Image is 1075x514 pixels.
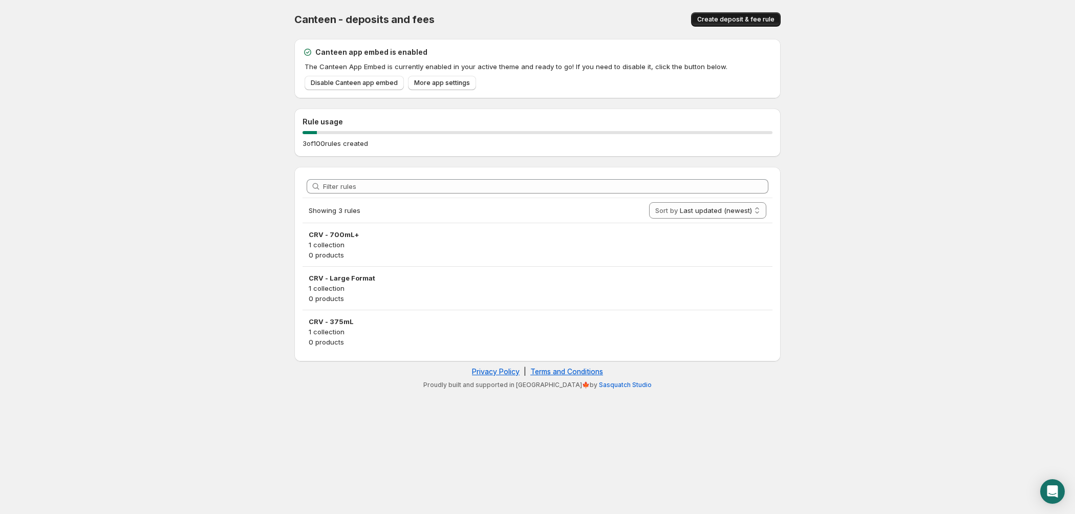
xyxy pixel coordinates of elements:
[309,327,766,337] p: 1 collection
[315,47,427,57] h2: Canteen app embed is enabled
[303,138,368,148] p: 3 of 100 rules created
[303,117,772,127] h2: Rule usage
[472,367,520,376] a: Privacy Policy
[309,240,766,250] p: 1 collection
[530,367,603,376] a: Terms and Conditions
[309,337,766,347] p: 0 products
[305,76,404,90] a: Disable Canteen app embed
[309,229,766,240] h3: CRV - 700mL+
[309,273,766,283] h3: CRV - Large Format
[309,283,766,293] p: 1 collection
[311,79,398,87] span: Disable Canteen app embed
[309,316,766,327] h3: CRV - 375mL
[309,250,766,260] p: 0 products
[599,381,652,389] a: Sasquatch Studio
[323,179,768,194] input: Filter rules
[691,12,781,27] button: Create deposit & fee rule
[524,367,526,376] span: |
[294,13,435,26] span: Canteen - deposits and fees
[309,206,360,215] span: Showing 3 rules
[414,79,470,87] span: More app settings
[1040,479,1065,504] div: Open Intercom Messenger
[408,76,476,90] a: More app settings
[309,293,766,304] p: 0 products
[697,15,775,24] span: Create deposit & fee rule
[299,381,776,389] p: Proudly built and supported in [GEOGRAPHIC_DATA]🍁by
[305,61,772,72] p: The Canteen App Embed is currently enabled in your active theme and ready to go! If you need to d...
